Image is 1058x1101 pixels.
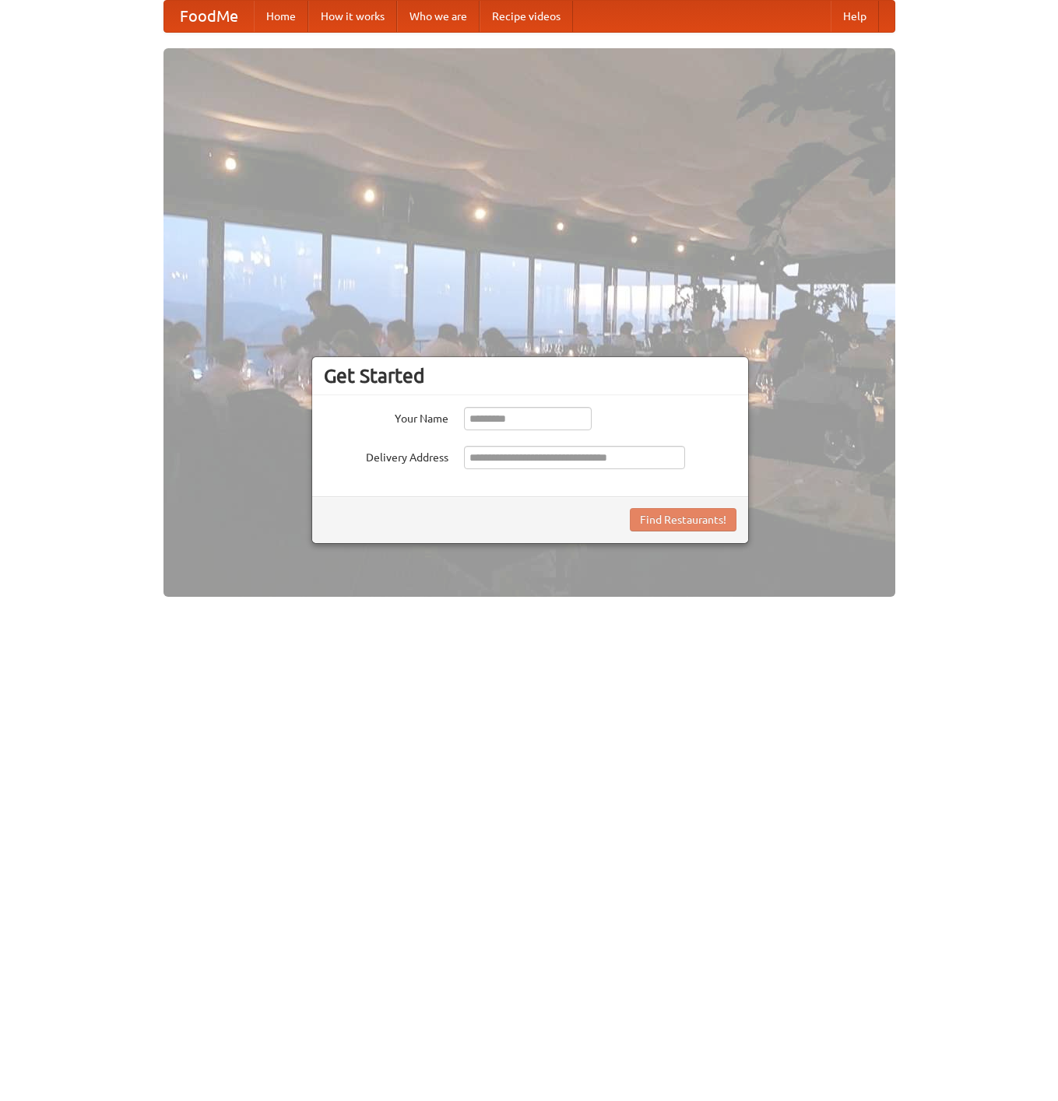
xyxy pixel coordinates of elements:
[324,407,448,426] label: Your Name
[480,1,573,32] a: Recipe videos
[397,1,480,32] a: Who we are
[324,364,736,387] h3: Get Started
[164,1,254,32] a: FoodMe
[254,1,308,32] a: Home
[831,1,879,32] a: Help
[308,1,397,32] a: How it works
[630,508,736,531] button: Find Restaurants!
[324,446,448,465] label: Delivery Address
